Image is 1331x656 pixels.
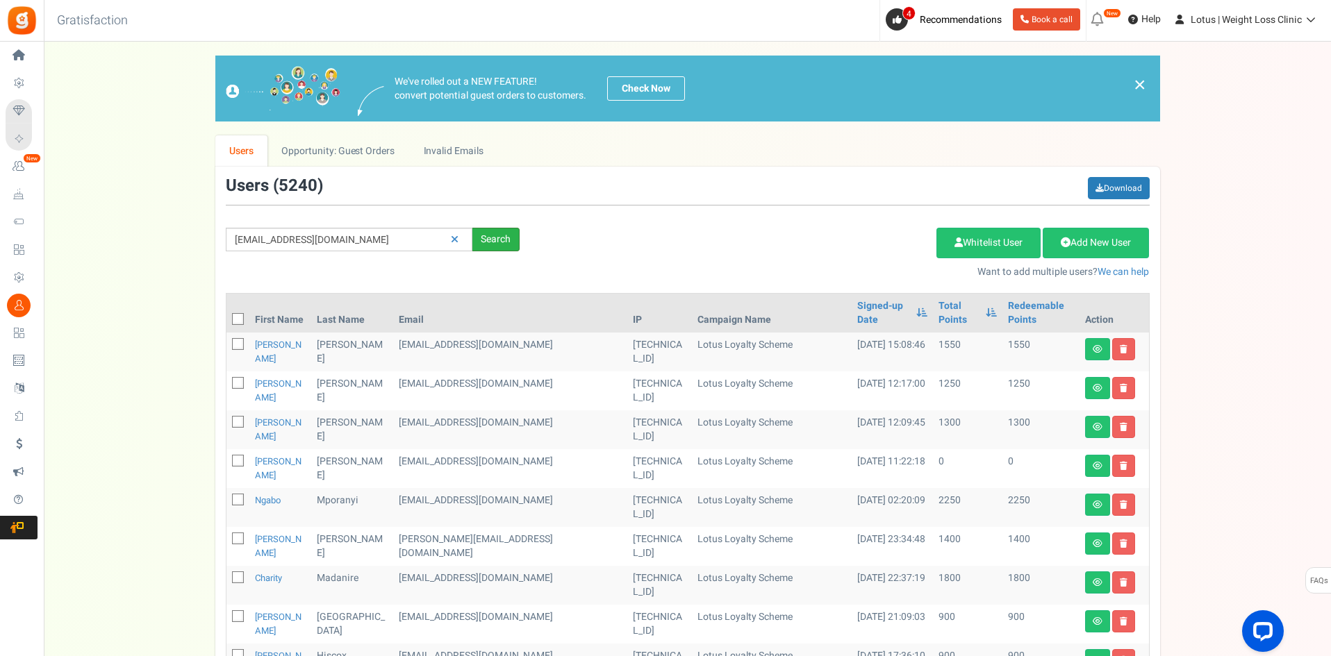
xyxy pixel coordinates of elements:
[6,155,38,178] a: New
[6,5,38,36] img: Gratisfaction
[933,566,1003,605] td: 1800
[939,299,979,327] a: Total Points
[1120,345,1127,353] i: Delete user
[358,86,384,116] img: images
[1123,8,1166,31] a: Help
[933,605,1003,644] td: 900
[1093,462,1102,470] i: View details
[393,527,627,566] td: customer
[1002,566,1079,605] td: 1800
[255,532,301,560] a: [PERSON_NAME]
[1309,568,1328,594] span: FAQs
[311,566,393,605] td: Madanire
[1093,501,1102,509] i: View details
[920,12,1002,27] span: Recommendations
[255,610,301,637] a: [PERSON_NAME]
[395,75,586,103] p: We've rolled out a NEW FEATURE! convert potential guest orders to customers.
[1002,371,1079,410] td: 1250
[1088,177,1150,199] a: Download
[226,177,323,195] h3: Users ( )
[393,333,627,371] td: customer
[933,488,1003,527] td: 2250
[226,66,340,111] img: images
[1093,578,1102,587] i: View details
[226,228,472,251] input: Search by email or name
[311,294,393,333] th: Last Name
[627,449,692,488] td: [TECHNICAL_ID]
[692,410,852,449] td: Lotus Loyalty Scheme
[311,488,393,527] td: Mporanyi
[1002,410,1079,449] td: 1300
[692,488,852,527] td: Lotus Loyalty Scheme
[255,494,281,507] a: Ngabo
[1120,423,1127,431] i: Delete user
[1120,384,1127,392] i: Delete user
[1093,539,1102,548] i: View details
[215,135,268,167] a: Users
[1002,488,1079,527] td: 2250
[1002,527,1079,566] td: 1400
[42,7,143,35] h3: Gratisfaction
[1002,449,1079,488] td: 0
[692,449,852,488] td: Lotus Loyalty Scheme
[933,333,1003,371] td: 1550
[1013,8,1080,31] a: Book a call
[279,174,317,198] span: 5240
[857,299,909,327] a: Signed-up Date
[627,333,692,371] td: [TECHNICAL_ID]
[255,338,301,365] a: [PERSON_NAME]
[627,410,692,449] td: [TECHNICAL_ID]
[1093,345,1102,353] i: View details
[933,527,1003,566] td: 1400
[1098,264,1149,279] a: We can help
[311,333,393,371] td: [PERSON_NAME]
[1120,462,1127,470] i: Delete user
[472,228,520,251] div: Search
[627,488,692,527] td: [TECHNICAL_ID]
[1080,294,1149,333] th: Action
[267,135,408,167] a: Opportunity: Guest Orders
[1120,501,1127,509] i: Delete user
[311,371,393,410] td: [PERSON_NAME]
[255,455,301,482] a: [PERSON_NAME]
[936,228,1041,258] a: Whitelist User
[1191,12,1302,27] span: Lotus | Weight Loss Clinic
[23,153,41,163] em: New
[852,566,933,605] td: [DATE] 22:37:19
[1120,617,1127,625] i: Delete user
[1134,76,1146,93] a: ×
[1008,299,1073,327] a: Redeemable Points
[1120,539,1127,548] i: Delete user
[627,371,692,410] td: [TECHNICAL_ID]
[393,566,627,605] td: customer
[933,371,1003,410] td: 1250
[255,416,301,443] a: [PERSON_NAME]
[1093,617,1102,625] i: View details
[255,377,301,404] a: [PERSON_NAME]
[852,488,933,527] td: [DATE] 02:20:09
[692,371,852,410] td: Lotus Loyalty Scheme
[627,605,692,644] td: [TECHNICAL_ID]
[692,566,852,605] td: Lotus Loyalty Scheme
[933,410,1003,449] td: 1300
[393,449,627,488] td: subscriber,slicewp_affiliate
[852,333,933,371] td: [DATE] 15:08:46
[852,371,933,410] td: [DATE] 12:17:00
[393,410,627,449] td: customer
[852,527,933,566] td: [DATE] 23:34:48
[393,605,627,644] td: customer
[607,76,685,101] a: Check Now
[692,333,852,371] td: Lotus Loyalty Scheme
[311,527,393,566] td: [PERSON_NAME]
[444,228,465,252] a: Reset
[692,527,852,566] td: Lotus Loyalty Scheme
[852,410,933,449] td: [DATE] 12:09:45
[540,265,1150,279] p: Want to add multiple users?
[627,527,692,566] td: [TECHNICAL_ID]
[1093,384,1102,392] i: View details
[1002,333,1079,371] td: 1550
[627,294,692,333] th: IP
[1138,12,1161,26] span: Help
[1103,8,1121,18] em: New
